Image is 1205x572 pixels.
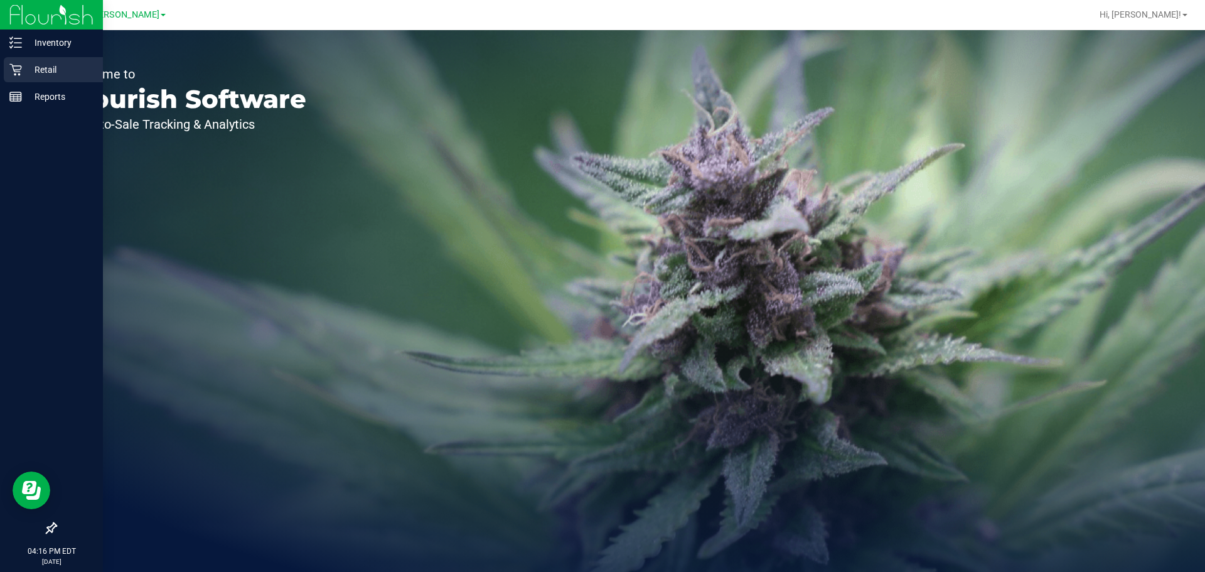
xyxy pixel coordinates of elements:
inline-svg: Reports [9,90,22,103]
iframe: Resource center [13,472,50,509]
p: Welcome to [68,68,306,80]
p: Inventory [22,35,97,50]
p: 04:16 PM EDT [6,546,97,557]
p: Flourish Software [68,87,306,112]
p: Reports [22,89,97,104]
p: Retail [22,62,97,77]
span: Hi, [PERSON_NAME]! [1100,9,1181,19]
p: [DATE] [6,557,97,566]
span: [PERSON_NAME] [90,9,159,20]
inline-svg: Inventory [9,36,22,49]
p: Seed-to-Sale Tracking & Analytics [68,118,306,131]
inline-svg: Retail [9,63,22,76]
